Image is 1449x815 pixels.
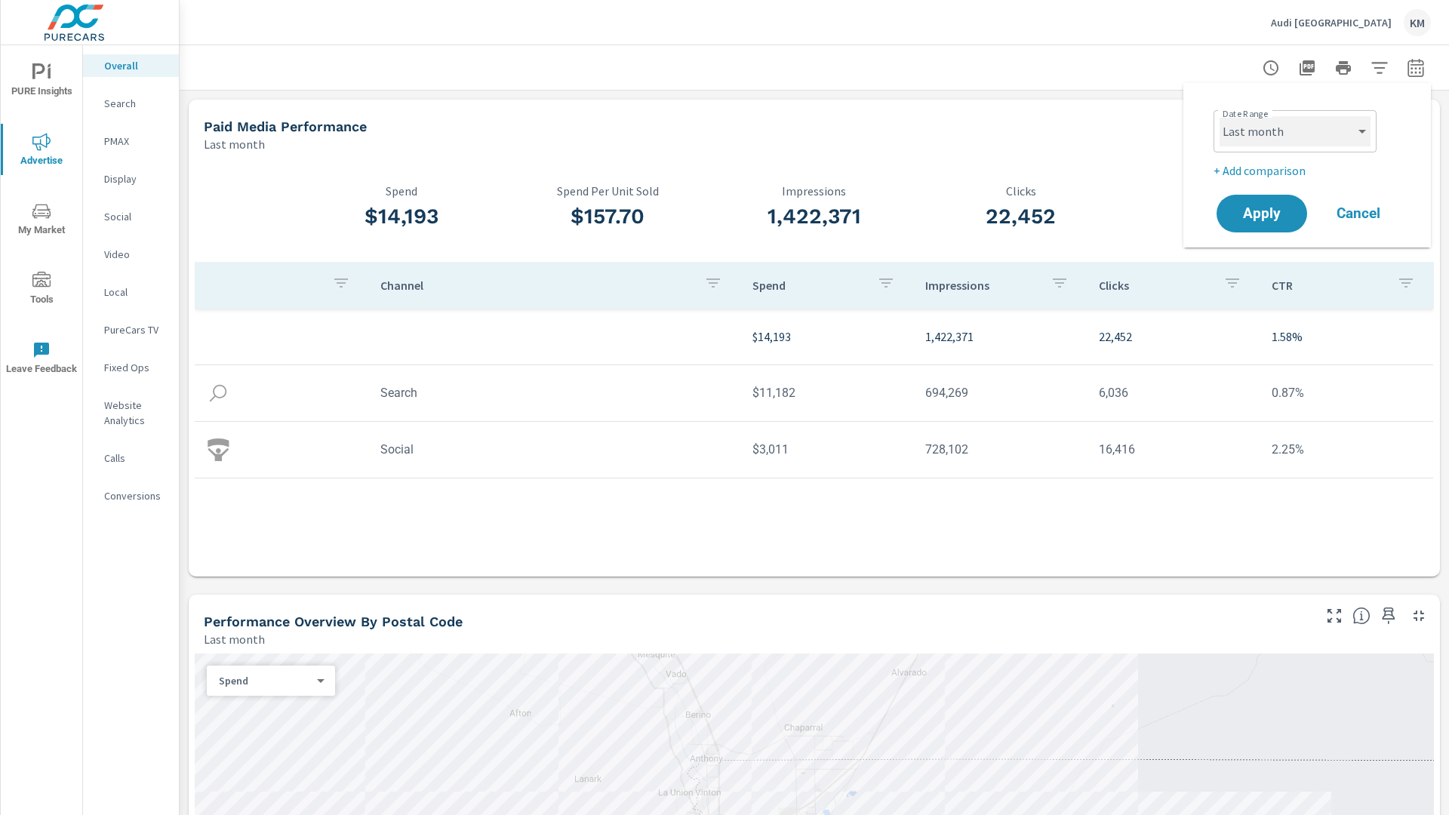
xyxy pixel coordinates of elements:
[1087,430,1260,469] td: 16,416
[1328,207,1389,220] span: Cancel
[1124,204,1331,229] h3: 1.58%
[104,360,167,375] p: Fixed Ops
[104,247,167,262] p: Video
[5,133,78,170] span: Advertise
[5,272,78,309] span: Tools
[1099,278,1212,293] p: Clicks
[913,374,1087,412] td: 694,269
[918,184,1124,198] p: Clicks
[204,118,367,134] h5: Paid Media Performance
[1407,604,1431,628] button: Minimize Widget
[204,135,265,153] p: Last month
[380,278,692,293] p: Channel
[1271,16,1392,29] p: Audi [GEOGRAPHIC_DATA]
[1232,207,1292,220] span: Apply
[104,58,167,73] p: Overall
[925,328,1075,346] p: 1,422,371
[104,398,167,428] p: Website Analytics
[5,63,78,100] span: PURE Insights
[104,96,167,111] p: Search
[913,430,1087,469] td: 728,102
[711,184,918,198] p: Impressions
[83,205,179,228] div: Social
[740,374,914,412] td: $11,182
[740,430,914,469] td: $3,011
[104,284,167,300] p: Local
[83,484,179,507] div: Conversions
[752,278,866,293] p: Spend
[368,430,740,469] td: Social
[752,328,902,346] p: $14,193
[711,204,918,229] h3: 1,422,371
[1087,374,1260,412] td: 6,036
[505,184,712,198] p: Spend Per Unit Sold
[5,341,78,378] span: Leave Feedback
[1260,430,1433,469] td: 2.25%
[1292,53,1322,83] button: "Export Report to PDF"
[1,45,82,392] div: nav menu
[83,168,179,190] div: Display
[5,202,78,239] span: My Market
[83,281,179,303] div: Local
[104,488,167,503] p: Conversions
[918,204,1124,229] h3: 22,452
[1214,161,1407,180] p: + Add comparison
[219,674,311,687] p: Spend
[1099,328,1248,346] p: 22,452
[207,382,229,404] img: icon-search.svg
[1364,53,1395,83] button: Apply Filters
[83,92,179,115] div: Search
[368,374,740,412] td: Search
[1352,607,1371,625] span: Understand performance data by postal code. Individual postal codes can be selected and expanded ...
[207,674,323,688] div: Spend
[83,394,179,432] div: Website Analytics
[925,278,1038,293] p: Impressions
[1313,195,1404,232] button: Cancel
[83,243,179,266] div: Video
[1260,374,1433,412] td: 0.87%
[1272,328,1421,346] p: 1.58%
[83,54,179,77] div: Overall
[104,171,167,186] p: Display
[104,451,167,466] p: Calls
[83,318,179,341] div: PureCars TV
[1272,278,1385,293] p: CTR
[104,209,167,224] p: Social
[1328,53,1358,83] button: Print Report
[204,630,265,648] p: Last month
[505,204,712,229] h3: $157.70
[83,447,179,469] div: Calls
[1404,9,1431,36] div: KM
[83,130,179,152] div: PMAX
[207,438,229,461] img: icon-social.svg
[1217,195,1307,232] button: Apply
[83,356,179,379] div: Fixed Ops
[1322,604,1346,628] button: Make Fullscreen
[298,204,505,229] h3: $14,193
[1124,184,1331,198] p: CTR
[104,134,167,149] p: PMAX
[298,184,505,198] p: Spend
[1377,604,1401,628] span: Save this to your personalized report
[104,322,167,337] p: PureCars TV
[204,614,463,629] h5: Performance Overview By Postal Code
